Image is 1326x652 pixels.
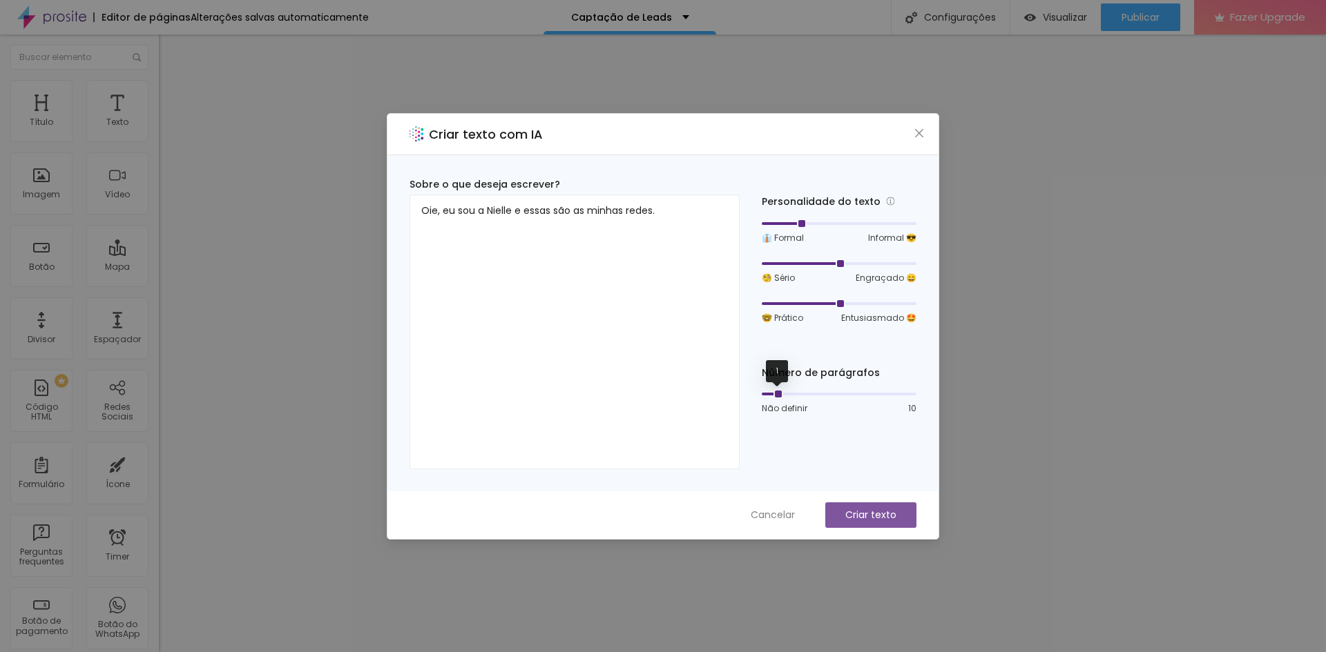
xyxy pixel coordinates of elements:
span: 10 [908,402,916,415]
span: Engraçado 😄 [856,272,916,284]
span: 🤓 Prático [762,312,803,324]
button: Criar texto [825,502,916,528]
p: Criar texto [845,508,896,522]
span: Não definir [762,402,807,415]
div: Número de parágrafos [762,366,916,380]
button: Cancelar [737,502,809,528]
div: Sobre o que deseja escrever? [410,177,740,192]
span: 🧐 Sério [762,272,795,284]
span: Entusiasmado 🤩 [841,312,916,324]
h2: Criar texto com IA [429,125,543,144]
div: 1 [766,360,788,382]
textarea: Oie, eu sou a Nielle e essas são as minhas redes. [410,195,740,469]
span: Cancelar [751,508,795,522]
div: Personalidade do texto [762,194,916,210]
span: close [914,128,925,139]
button: Close [912,126,927,140]
span: Informal 😎 [868,232,916,244]
span: 👔 Formal [762,232,804,244]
